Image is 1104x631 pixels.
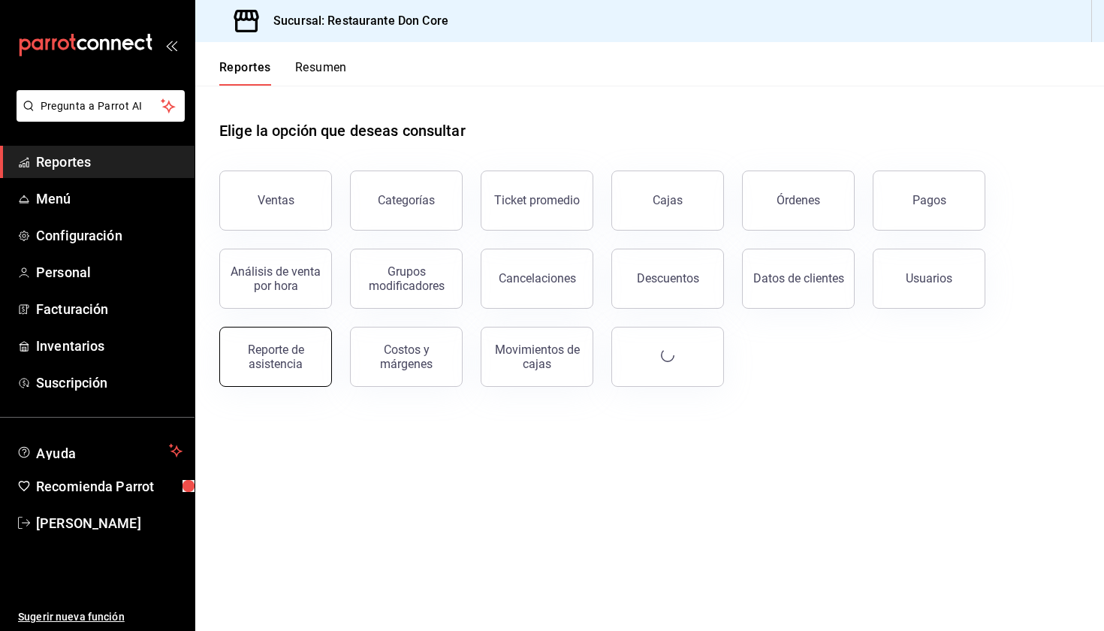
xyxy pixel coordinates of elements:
[350,171,463,231] button: Categorías
[873,249,985,309] button: Usuarios
[360,264,453,293] div: Grupos modificadores
[350,327,463,387] button: Costos y márgenes
[490,343,584,371] div: Movimientos de cajas
[36,442,163,460] span: Ayuda
[777,193,820,207] div: Órdenes
[350,249,463,309] button: Grupos modificadores
[378,193,435,207] div: Categorías
[295,60,347,86] button: Resumen
[481,171,593,231] button: Ticket promedio
[481,249,593,309] button: Cancelaciones
[219,119,466,142] h1: Elige la opción que deseas consultar
[165,39,177,51] button: open_drawer_menu
[36,299,182,319] span: Facturación
[36,225,182,246] span: Configuración
[258,193,294,207] div: Ventas
[753,271,844,285] div: Datos de clientes
[637,271,699,285] div: Descuentos
[653,193,683,207] div: Cajas
[229,343,322,371] div: Reporte de asistencia
[17,90,185,122] button: Pregunta a Parrot AI
[611,171,724,231] button: Cajas
[219,249,332,309] button: Análisis de venta por hora
[481,327,593,387] button: Movimientos de cajas
[219,60,271,86] button: Reportes
[494,193,580,207] div: Ticket promedio
[229,264,322,293] div: Análisis de venta por hora
[499,271,576,285] div: Cancelaciones
[742,249,855,309] button: Datos de clientes
[906,271,952,285] div: Usuarios
[742,171,855,231] button: Órdenes
[611,249,724,309] button: Descuentos
[36,476,182,497] span: Recomienda Parrot
[36,336,182,356] span: Inventarios
[912,193,946,207] div: Pagos
[11,109,185,125] a: Pregunta a Parrot AI
[36,152,182,172] span: Reportes
[873,171,985,231] button: Pagos
[36,262,182,282] span: Personal
[219,327,332,387] button: Reporte de asistencia
[36,513,182,533] span: [PERSON_NAME]
[36,189,182,209] span: Menú
[261,12,448,30] h3: Sucursal: Restaurante Don Core
[41,98,161,114] span: Pregunta a Parrot AI
[36,373,182,393] span: Suscripción
[18,609,182,625] span: Sugerir nueva función
[219,60,347,86] div: navigation tabs
[219,171,332,231] button: Ventas
[360,343,453,371] div: Costos y márgenes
